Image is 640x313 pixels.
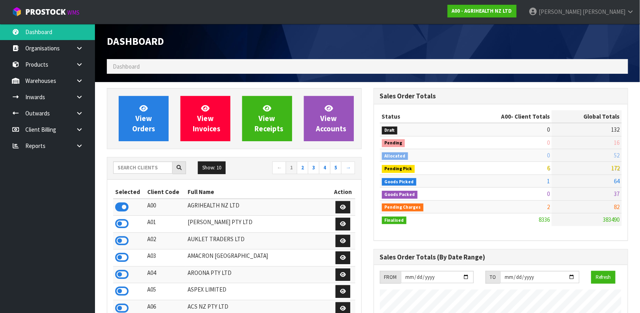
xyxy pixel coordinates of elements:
a: 4 [319,161,330,174]
span: A00 [501,113,511,120]
span: Dashboard [107,35,164,48]
th: - Client Totals [460,110,552,123]
a: A00 - AGRIHEALTH NZ LTD [448,5,517,17]
span: 82 [614,203,620,211]
span: 1 [547,177,550,185]
span: 383490 [603,216,620,223]
span: 0 [547,152,550,159]
div: FROM [380,271,401,284]
span: Pending Pick [382,165,415,173]
td: [PERSON_NAME] PTY LTD [186,216,331,233]
button: Refresh [591,271,615,284]
th: Global Totals [552,110,622,123]
span: 2 [547,203,550,211]
span: Allocated [382,152,408,160]
a: 5 [330,161,342,174]
span: 37 [614,190,620,198]
span: View Invoices [193,104,220,133]
th: Client Code [146,186,186,198]
span: [PERSON_NAME] [539,8,581,15]
span: 0 [547,190,550,198]
span: [PERSON_NAME] [583,8,625,15]
span: 16 [614,139,620,146]
input: Search clients [113,161,173,174]
span: View Receipts [254,104,284,133]
a: 3 [308,161,319,174]
button: Show: 10 [198,161,226,174]
td: A04 [146,266,186,283]
span: 64 [614,177,620,185]
span: 132 [612,126,620,133]
h3: Sales Order Totals (By Date Range) [380,253,622,261]
span: Pending Charges [382,204,424,211]
a: ViewInvoices [180,96,230,141]
td: AUKLET TRADERS LTD [186,232,331,250]
th: Full Name [186,186,331,198]
a: ViewReceipts [242,96,292,141]
a: ViewOrders [119,96,169,141]
th: Status [380,110,460,123]
a: 1 [286,161,297,174]
img: cube-alt.png [12,7,22,17]
span: Goods Packed [382,191,418,199]
span: 0 [547,126,550,133]
a: ← [272,161,286,174]
th: Selected [113,186,146,198]
span: View Orders [132,104,155,133]
span: 8336 [539,216,550,223]
strong: A00 - AGRIHEALTH NZ LTD [452,8,512,14]
th: Action [331,186,355,198]
span: Dashboard [113,63,140,70]
nav: Page navigation [240,161,355,175]
span: Pending [382,139,405,147]
td: A01 [146,216,186,233]
td: AMACRON [GEOGRAPHIC_DATA] [186,250,331,267]
span: Finalised [382,217,407,225]
div: TO [486,271,500,284]
span: Draft [382,127,398,134]
td: AROONA PTY LTD [186,266,331,283]
td: A02 [146,232,186,250]
a: ViewAccounts [304,96,354,141]
td: ASPEX LIMITED [186,283,331,300]
td: A05 [146,283,186,300]
span: 0 [547,139,550,146]
td: AGRIHEALTH NZ LTD [186,199,331,216]
span: 172 [612,164,620,172]
h3: Sales Order Totals [380,92,622,100]
a: → [341,161,355,174]
span: Goods Picked [382,178,417,186]
span: 52 [614,152,620,159]
td: A03 [146,250,186,267]
a: 2 [297,161,308,174]
span: ProStock [25,7,66,17]
small: WMS [67,9,80,16]
span: 6 [547,164,550,172]
td: A00 [146,199,186,216]
span: View Accounts [316,104,347,133]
